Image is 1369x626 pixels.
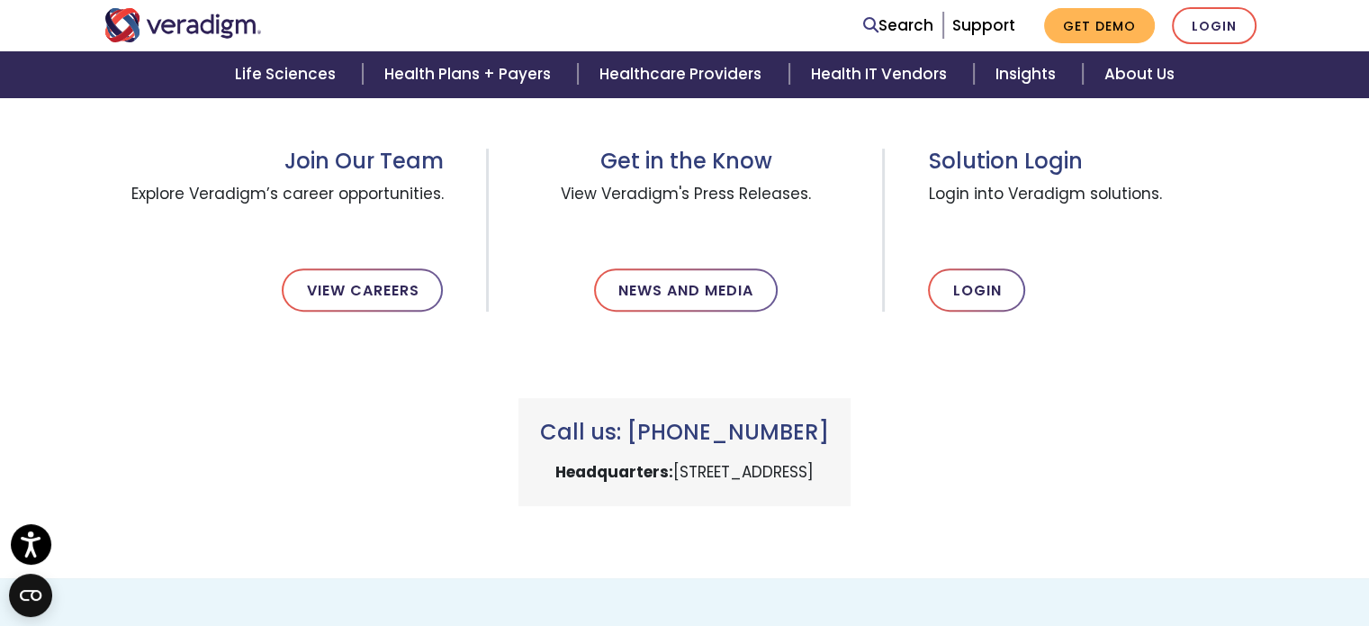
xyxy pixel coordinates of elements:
[1279,536,1347,604] iframe: Drift Chat Widget
[863,14,933,38] a: Search
[1044,8,1155,43] a: Get Demo
[928,268,1025,312] a: Login
[213,51,363,97] a: Life Sciences
[282,268,443,312] a: View Careers
[532,149,839,175] h3: Get in the Know
[104,175,444,240] span: Explore Veradigm’s career opportunities.
[532,175,839,240] span: View Veradigm's Press Releases.
[540,420,829,446] h3: Call us: [PHONE_NUMBER]
[555,461,673,483] strong: Headquarters:
[363,51,578,97] a: Health Plans + Payers
[104,8,262,42] img: Veradigm logo
[104,149,444,175] h3: Join Our Team
[928,175,1265,240] span: Login into Veradigm solutions.
[952,14,1015,36] a: Support
[974,51,1083,97] a: Insights
[594,268,778,312] a: News and Media
[9,574,52,617] button: Open CMP widget
[1083,51,1196,97] a: About Us
[578,51,788,97] a: Healthcare Providers
[1172,7,1256,44] a: Login
[789,51,974,97] a: Health IT Vendors
[540,460,829,485] p: [STREET_ADDRESS]
[928,149,1265,175] h3: Solution Login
